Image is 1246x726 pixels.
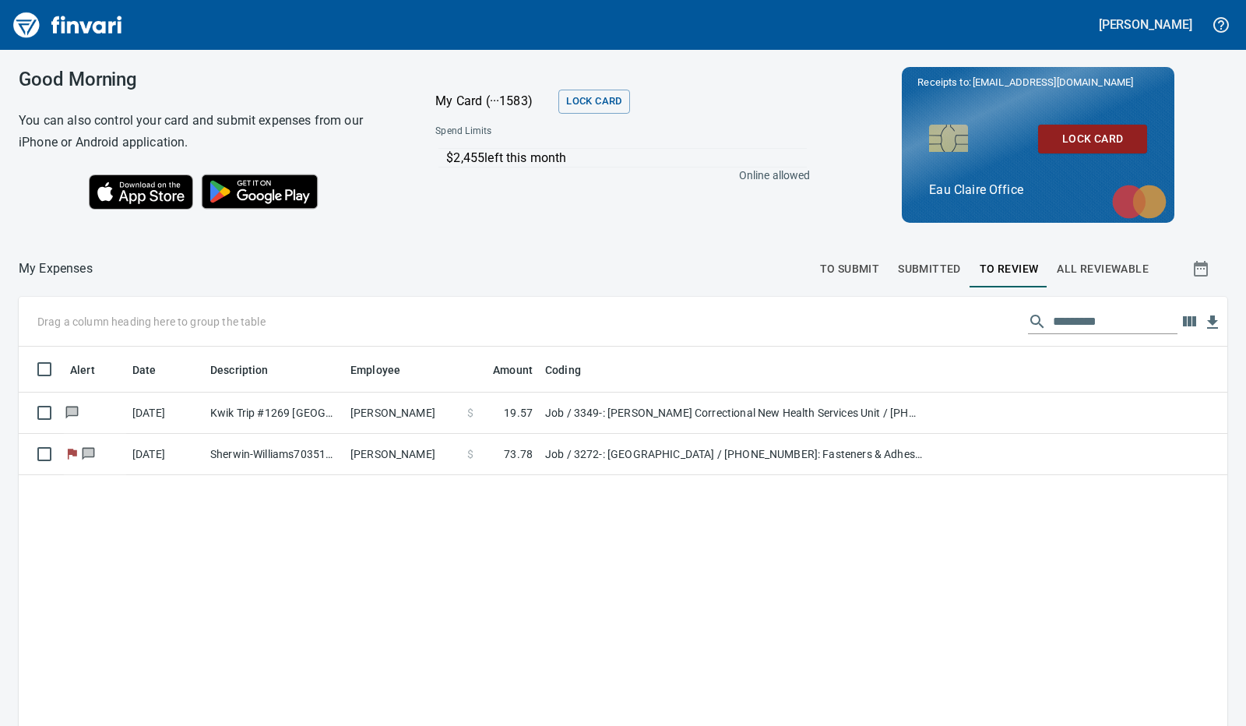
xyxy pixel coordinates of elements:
[558,90,629,114] button: Lock Card
[19,259,93,278] nav: breadcrumb
[19,259,93,278] p: My Expenses
[820,259,880,279] span: To Submit
[539,393,928,434] td: Job / 3349-: [PERSON_NAME] Correctional New Health Services Unit / [PHONE_NUMBER]: Fuel for Gener...
[1095,12,1196,37] button: [PERSON_NAME]
[898,259,961,279] span: Submitted
[89,174,193,210] img: Download on the App Store
[493,361,533,379] span: Amount
[467,405,473,421] span: $
[435,92,552,111] p: My Card (···1583)
[435,124,649,139] span: Spend Limits
[545,361,601,379] span: Coding
[1104,177,1174,227] img: mastercard.svg
[917,75,1159,90] p: Receipts to:
[971,75,1135,90] span: [EMAIL_ADDRESS][DOMAIN_NAME]
[504,405,533,421] span: 19.57
[1201,311,1224,334] button: Download table
[1038,125,1147,153] button: Lock Card
[980,259,1039,279] span: To Review
[539,434,928,475] td: Job / 3272-: [GEOGRAPHIC_DATA] / [PHONE_NUMBER]: Fasteners & Adhesives - Carpentry / 2: Material
[210,361,289,379] span: Description
[210,361,269,379] span: Description
[64,449,80,459] span: Flagged
[204,434,344,475] td: Sherwin-Williams703516 Eau [PERSON_NAME]
[132,361,177,379] span: Date
[1177,250,1227,287] button: Show transactions within a particular date range
[350,361,400,379] span: Employee
[1177,310,1201,333] button: Choose columns to display
[423,167,810,183] p: Online allowed
[1057,259,1149,279] span: All Reviewable
[19,110,396,153] h6: You can also control your card and submit expenses from our iPhone or Android application.
[9,6,126,44] img: Finvari
[545,361,581,379] span: Coding
[504,446,533,462] span: 73.78
[70,361,115,379] span: Alert
[80,449,97,459] span: Has messages
[37,314,266,330] p: Drag a column heading here to group the table
[350,361,421,379] span: Employee
[126,393,204,434] td: [DATE]
[473,361,533,379] span: Amount
[64,407,80,418] span: Has messages
[193,166,327,217] img: Get it on Google Play
[1099,16,1192,33] h5: [PERSON_NAME]
[126,434,204,475] td: [DATE]
[132,361,157,379] span: Date
[929,181,1147,199] p: Eau Claire Office
[467,446,473,462] span: $
[446,149,806,167] p: $2,455 left this month
[344,434,461,475] td: [PERSON_NAME]
[204,393,344,434] td: Kwik Trip #1269 [GEOGRAPHIC_DATA] WI
[19,69,396,90] h3: Good Morning
[344,393,461,434] td: [PERSON_NAME]
[1051,129,1135,149] span: Lock Card
[566,93,621,111] span: Lock Card
[70,361,95,379] span: Alert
